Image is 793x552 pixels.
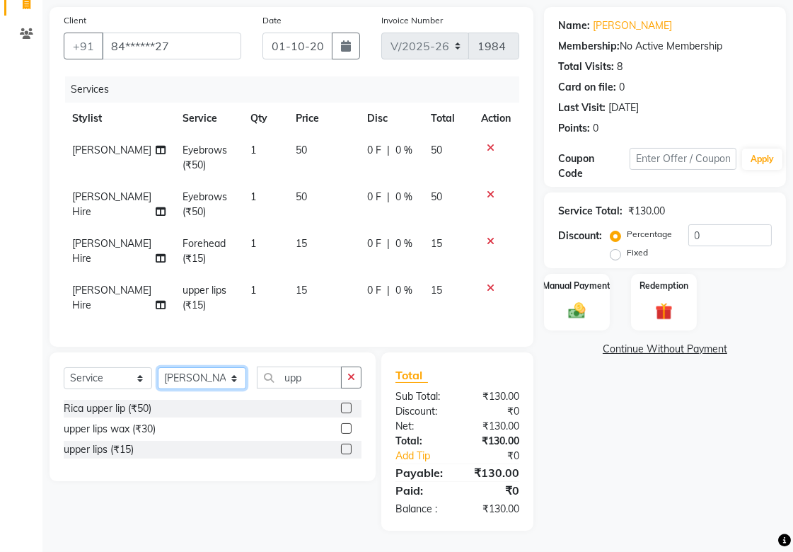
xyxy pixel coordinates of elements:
div: Services [65,76,530,103]
span: 0 F [367,236,381,251]
a: Continue Without Payment [547,342,783,357]
div: Last Visit: [558,100,606,115]
label: Redemption [639,280,688,292]
span: | [387,236,390,251]
div: ₹0 [458,482,531,499]
label: Date [262,14,282,27]
div: 0 [593,121,598,136]
div: Service Total: [558,204,623,219]
div: ₹0 [470,449,530,464]
label: Client [64,14,86,27]
label: Invoice Number [381,14,443,27]
span: [PERSON_NAME] [72,144,151,156]
span: 50 [431,190,442,203]
div: Membership: [558,39,620,54]
th: Action [473,103,519,134]
div: ₹130.00 [458,434,531,449]
span: 50 [431,144,442,156]
button: +91 [64,33,103,59]
input: Search or Scan [257,367,342,389]
span: 0 % [395,283,412,298]
div: Payable: [385,464,458,481]
span: upper lips (₹15) [183,284,226,311]
div: ₹130.00 [458,464,531,481]
span: 50 [296,144,307,156]
label: Manual Payment [543,280,611,292]
span: Eyebrows (₹50) [183,190,227,218]
div: Total Visits: [558,59,614,74]
th: Service [174,103,243,134]
span: | [387,283,390,298]
span: 15 [296,284,307,297]
div: ₹130.00 [458,502,531,517]
div: ₹0 [458,404,531,419]
th: Qty [242,103,287,134]
span: Eyebrows (₹50) [183,144,227,171]
div: Sub Total: [385,389,458,404]
input: Search by Name/Mobile/Email/Code [102,33,241,59]
th: Total [422,103,473,134]
div: Name: [558,18,590,33]
span: 0 % [395,143,412,158]
div: Rica upper lip (₹50) [64,401,151,416]
div: ₹130.00 [458,419,531,434]
div: [DATE] [608,100,639,115]
div: 8 [617,59,623,74]
span: 50 [296,190,307,203]
span: 0 F [367,190,381,205]
div: Total: [385,434,458,449]
span: 0 F [367,143,381,158]
span: [PERSON_NAME] Hire [72,284,151,311]
span: 1 [250,190,256,203]
th: Price [287,103,359,134]
span: 15 [431,284,442,297]
div: upper lips (₹15) [64,442,134,457]
span: Total [395,368,428,383]
a: Add Tip [385,449,470,464]
span: | [387,143,390,158]
label: Percentage [627,228,672,241]
span: 15 [296,237,307,250]
label: Fixed [627,246,648,259]
div: Discount: [558,229,602,243]
img: _cash.svg [563,301,591,321]
a: [PERSON_NAME] [593,18,672,33]
div: Discount: [385,404,458,419]
div: 0 [619,80,625,95]
span: 0 % [395,190,412,205]
span: 1 [250,284,256,297]
span: [PERSON_NAME] Hire [72,190,151,218]
span: [PERSON_NAME] Hire [72,237,151,265]
button: Apply [742,149,782,170]
span: 0 % [395,236,412,251]
div: Net: [385,419,458,434]
span: | [387,190,390,205]
span: 1 [250,237,256,250]
div: Balance : [385,502,458,517]
div: Points: [558,121,590,136]
span: 15 [431,237,442,250]
div: Card on file: [558,80,616,95]
div: Coupon Code [558,151,630,181]
div: No Active Membership [558,39,772,54]
div: ₹130.00 [628,204,665,219]
th: Disc [359,103,422,134]
img: _gift.svg [650,301,678,322]
span: Forehead (₹15) [183,237,226,265]
span: 1 [250,144,256,156]
input: Enter Offer / Coupon Code [630,148,736,170]
div: ₹130.00 [458,389,531,404]
th: Stylist [64,103,174,134]
div: Paid: [385,482,458,499]
span: 0 F [367,283,381,298]
div: upper lips wax (₹30) [64,422,156,437]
